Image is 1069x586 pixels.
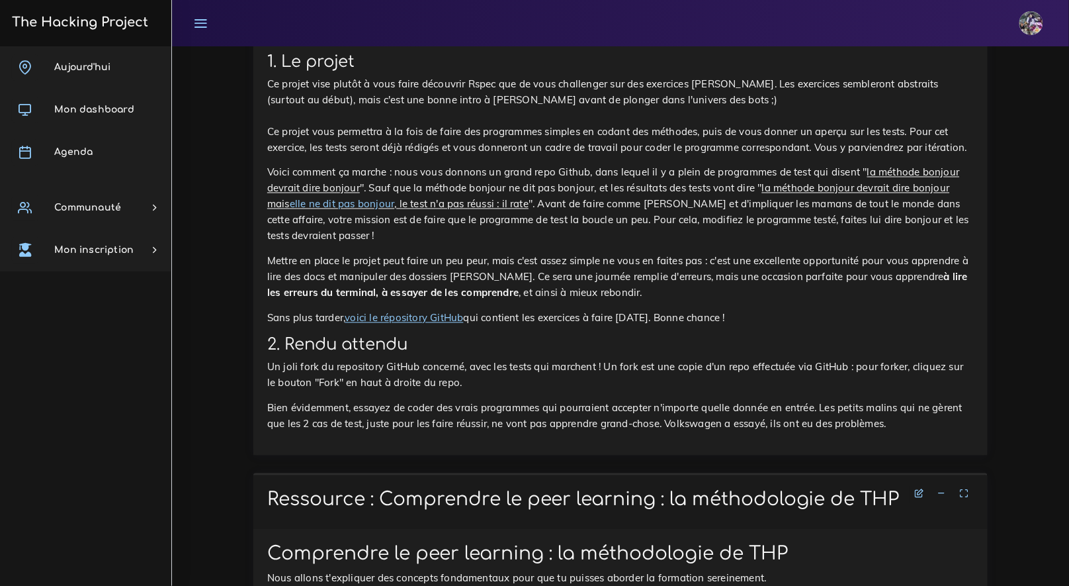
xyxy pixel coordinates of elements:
[54,62,110,72] span: Aujourd'hui
[267,165,974,244] p: Voici comment ça marche : nous vous donnons un grand repo Github, dans lequel il y a plein de pro...
[267,311,974,326] p: Sans plus tarder, qui contient les exercices à faire [DATE]. Bonne chance !
[267,336,974,355] h2: 2. Rendu attendu
[8,15,148,30] h3: The Hacking Project
[54,147,93,157] span: Agenda
[267,52,974,72] h2: 1. Le projet
[54,245,134,255] span: Mon inscription
[267,489,974,512] h1: Ressource : Comprendre le peer learning : la méthodologie de THP
[267,182,950,211] u: la méthode bonjour devrait dire bonjour mais , le test n'a pas réussi : il rate
[290,198,395,211] a: elle ne dit pas bonjour
[267,166,960,195] u: la méthode bonjour devrait dire bonjour
[54,105,134,115] span: Mon dashboard
[267,401,974,432] p: Bien évidemment, essayez de coder des vrais programmes qui pourraient accepter n'importe quelle d...
[267,360,974,391] p: Un joli fork du repository GitHub concerné, avec les tests qui marchent ! Un fork est une copie d...
[267,544,974,566] h1: Comprendre le peer learning : la méthodologie de THP
[267,254,974,301] p: Mettre en place le projet peut faire un peu peur, mais c'est assez simple ne vous en faites pas :...
[1019,11,1043,35] img: eg54bupqcshyolnhdacp.jpg
[267,76,974,156] p: Ce projet vise plutôt à vous faire découvrir Rspec que de vous challenger sur des exercices [PERS...
[54,203,121,213] span: Communauté
[345,312,463,324] a: voici le répository GitHub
